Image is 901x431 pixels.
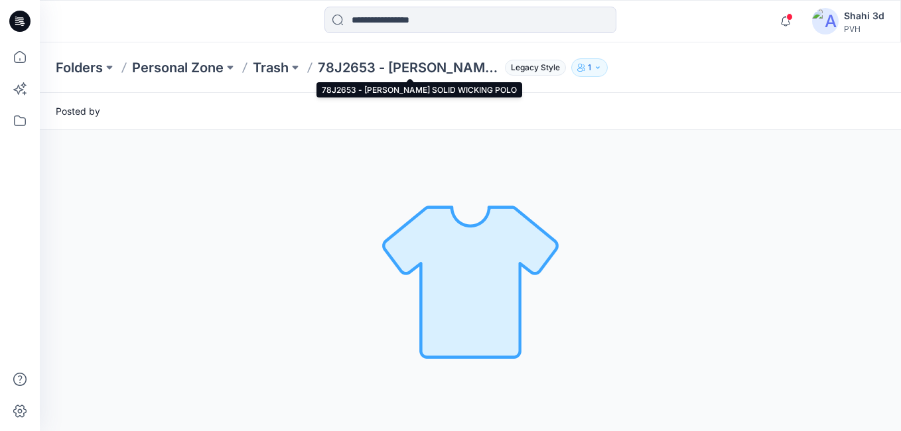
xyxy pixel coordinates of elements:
[812,8,839,34] img: avatar
[56,104,100,118] span: Posted by
[844,8,884,24] div: Shahi 3d
[132,58,224,77] a: Personal Zone
[56,58,103,77] a: Folders
[318,58,500,77] p: 78J2653 - [PERSON_NAME] SOLID WICKING POLO
[378,188,563,373] img: No Outline
[588,60,591,75] p: 1
[505,60,566,76] span: Legacy Style
[500,58,566,77] button: Legacy Style
[253,58,289,77] a: Trash
[571,58,608,77] button: 1
[844,24,884,34] div: PVH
